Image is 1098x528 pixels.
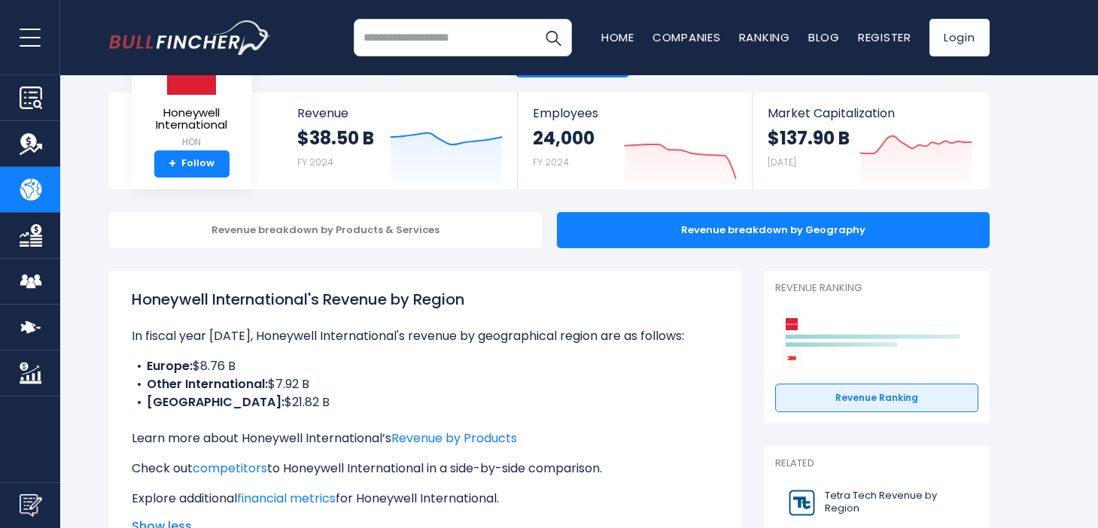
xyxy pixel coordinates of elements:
[783,315,801,333] img: Honeywell International competitors logo
[132,393,719,411] li: $21.82 B
[858,29,911,45] a: Register
[132,375,719,393] li: $7.92 B
[237,490,336,507] a: financial metrics
[775,457,978,470] p: Related
[193,460,267,477] a: competitors
[808,29,840,45] a: Blog
[518,93,752,190] a: Employees 24,000 FY 2024
[147,393,284,411] b: [GEOGRAPHIC_DATA]:
[768,156,796,168] small: [DATE]
[143,44,241,150] a: Honeywell International HON
[144,107,240,132] span: Honeywell International
[132,357,719,375] li: $8.76 B
[784,486,820,520] img: TTEK logo
[601,29,634,45] a: Home
[169,157,176,171] strong: +
[739,29,790,45] a: Ranking
[533,156,569,168] small: FY 2024
[533,126,595,150] strong: 24,000
[132,429,719,448] p: Learn more about Honeywell International’s
[144,135,240,149] small: HON
[132,327,719,345] p: In fiscal year [DATE], Honeywell International's revenue by geographical region are as follows:
[557,212,990,248] div: Revenue breakdown by Geography
[297,156,333,168] small: FY 2024
[391,429,517,447] a: Revenue by Products
[775,282,978,295] p: Revenue Ranking
[753,93,987,190] a: Market Capitalization $137.90 B [DATE]
[533,106,737,120] span: Employees
[534,19,572,56] button: Search
[768,126,850,150] strong: $137.90 B
[109,212,542,248] div: Revenue breakdown by Products & Services
[652,29,721,45] a: Companies
[297,106,503,120] span: Revenue
[282,93,518,190] a: Revenue $38.50 B FY 2024
[297,126,374,150] strong: $38.50 B
[768,106,972,120] span: Market Capitalization
[147,357,193,375] b: Europe:
[132,460,719,478] p: Check out to Honeywell International in a side-by-side comparison.
[132,288,719,311] h1: Honeywell International's Revenue by Region
[109,20,271,55] a: Go to homepage
[147,375,268,393] b: Other International:
[154,150,230,178] a: +Follow
[132,490,719,508] p: Explore additional for Honeywell International.
[825,490,969,515] span: Tetra Tech Revenue by Region
[929,19,990,56] a: Login
[775,482,978,523] a: Tetra Tech Revenue by Region
[783,349,801,367] img: 3M Company competitors logo
[775,384,978,412] a: Revenue Ranking
[109,20,271,55] img: bullfincher logo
